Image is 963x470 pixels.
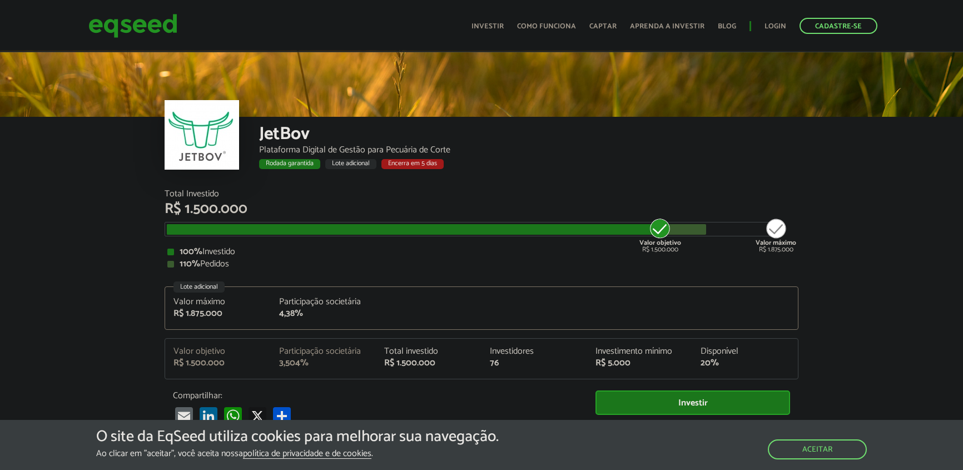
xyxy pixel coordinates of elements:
[271,407,293,425] a: Compartilhar
[384,359,473,368] div: R$ 1.500.000
[279,347,368,356] div: Participação societária
[173,390,579,401] p: Compartilhar:
[768,439,867,459] button: Aceitar
[246,407,269,425] a: X
[800,18,877,34] a: Cadastre-se
[490,347,579,356] div: Investidores
[701,347,790,356] div: Disponível
[639,238,681,248] strong: Valor objetivo
[279,309,368,318] div: 4,38%
[595,347,684,356] div: Investimento mínimo
[173,407,195,425] a: Email
[701,359,790,368] div: 20%
[595,390,790,415] a: Investir
[718,23,736,30] a: Blog
[384,347,473,356] div: Total investido
[517,23,576,30] a: Como funciona
[589,23,617,30] a: Captar
[173,281,225,293] div: Lote adicional
[259,146,798,155] div: Plataforma Digital de Gestão para Pecuária de Corte
[471,23,504,30] a: Investir
[167,260,796,269] div: Pedidos
[165,202,798,216] div: R$ 1.500.000
[279,298,368,306] div: Participação societária
[756,238,796,248] strong: Valor máximo
[180,256,200,271] strong: 110%
[381,159,444,169] div: Encerra em 5 dias
[325,159,376,169] div: Lote adicional
[173,298,262,306] div: Valor máximo
[173,347,262,356] div: Valor objetivo
[490,359,579,368] div: 76
[96,428,499,446] h5: O site da EqSeed utiliza cookies para melhorar sua navegação.
[639,217,681,253] div: R$ 1.500.000
[173,309,262,318] div: R$ 1.875.000
[259,159,320,169] div: Rodada garantida
[167,248,796,256] div: Investido
[279,359,368,368] div: 3,504%
[243,449,371,459] a: política de privacidade e de cookies
[630,23,704,30] a: Aprenda a investir
[259,125,798,146] div: JetBov
[595,359,684,368] div: R$ 5.000
[222,407,244,425] a: WhatsApp
[765,23,786,30] a: Login
[165,190,798,199] div: Total Investido
[173,359,262,368] div: R$ 1.500.000
[756,217,796,253] div: R$ 1.875.000
[180,244,202,259] strong: 100%
[197,407,220,425] a: LinkedIn
[88,11,177,41] img: EqSeed
[96,448,499,459] p: Ao clicar em "aceitar", você aceita nossa .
